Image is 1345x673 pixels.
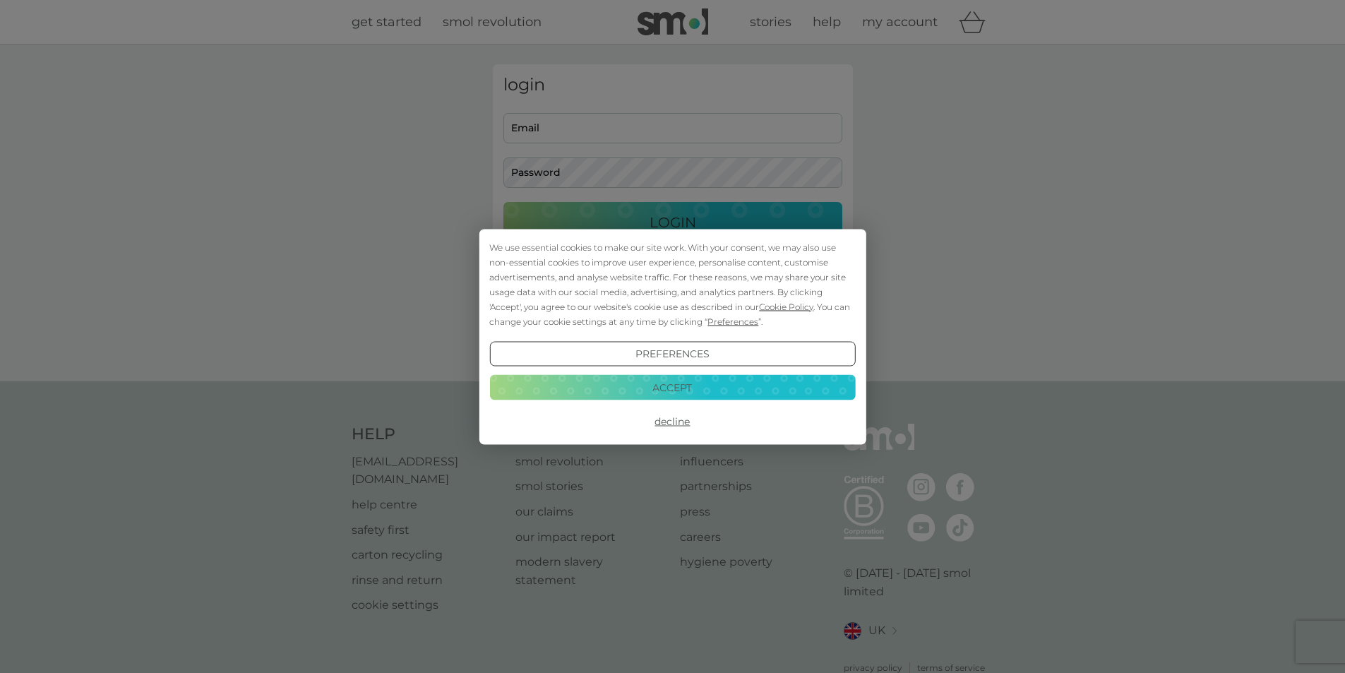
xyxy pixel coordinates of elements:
div: We use essential cookies to make our site work. With your consent, we may also use non-essential ... [489,239,855,328]
button: Accept [489,375,855,400]
div: Cookie Consent Prompt [479,229,866,444]
span: Preferences [707,316,758,326]
button: Preferences [489,341,855,367]
span: Cookie Policy [759,301,813,311]
button: Decline [489,409,855,434]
